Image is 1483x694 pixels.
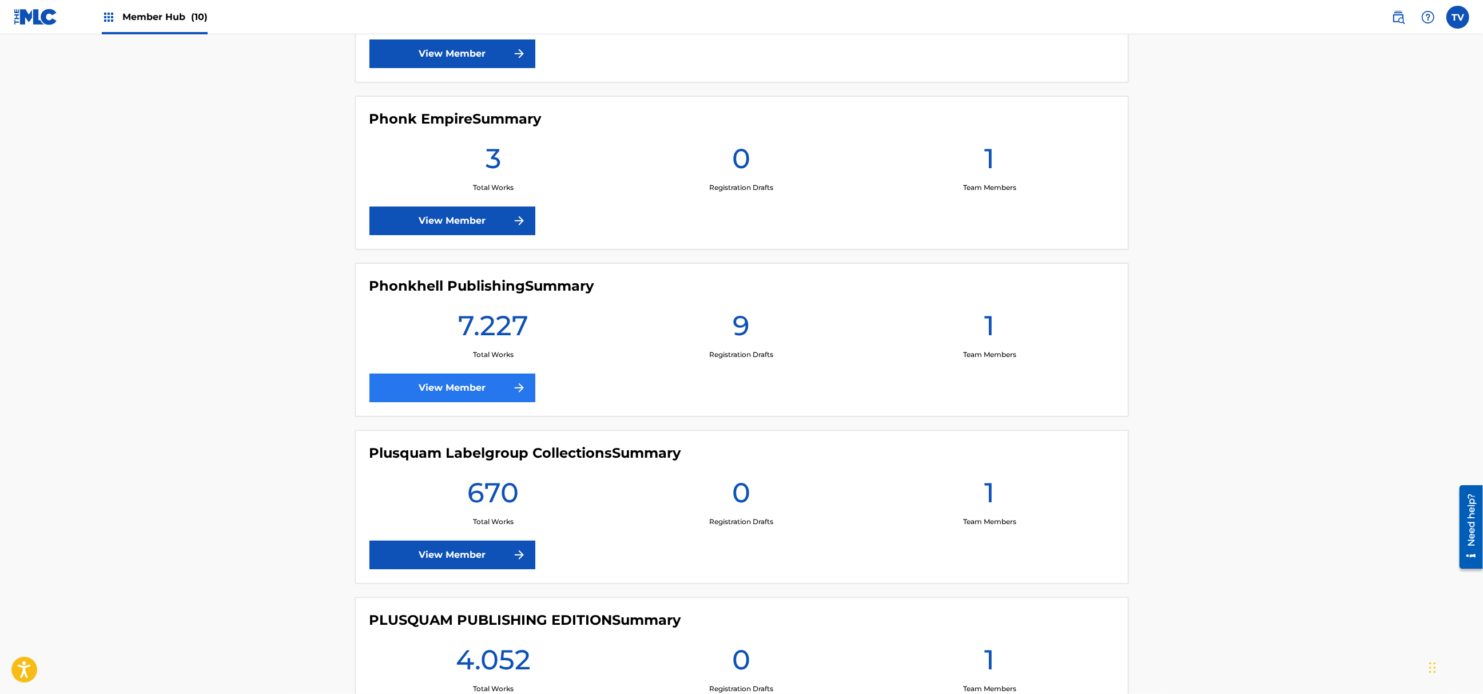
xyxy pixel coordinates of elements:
p: Total Works [473,517,514,527]
img: MLC Logo [14,9,58,25]
h1: 1 [984,141,995,183]
p: Total Works [473,684,514,694]
h1: 0 [732,141,750,183]
h4: Phonkhell Publishing [369,277,594,295]
h1: 0 [732,475,750,517]
h1: 1 [984,475,995,517]
img: search [1391,10,1405,24]
span: (10) [191,11,208,22]
p: Team Members [963,183,1016,193]
p: Total Works [473,183,514,193]
a: View Member [369,39,535,68]
div: Help [1417,6,1440,29]
h1: 670 [467,475,519,517]
h4: Plusquam Labelgroup Collections [369,445,681,462]
h4: Phonk Empire [369,110,542,128]
img: Top Rightsholders [102,10,116,24]
a: View Member [369,541,535,569]
p: Registration Drafts [709,684,773,694]
img: help [1421,10,1435,24]
h1: 0 [732,643,750,684]
img: f7272a7cc735f4ea7f67.svg [512,548,526,562]
p: Team Members [963,517,1016,527]
h1: 4.052 [456,643,531,684]
p: Registration Drafts [709,183,773,193]
img: f7272a7cc735f4ea7f67.svg [512,47,526,61]
h4: PLUSQUAM PUBLISHING EDITION [369,612,681,629]
h1: 3 [486,141,501,183]
a: View Member [369,374,535,402]
img: f7272a7cc735f4ea7f67.svg [512,381,526,395]
img: f7272a7cc735f4ea7f67.svg [512,214,526,228]
span: Member Hub [122,10,208,23]
iframe: Resource Center [1451,481,1483,573]
h1: 7.227 [458,308,528,350]
h1: 1 [984,308,995,350]
h1: 9 [733,308,750,350]
div: User Menu [1446,6,1469,29]
p: Team Members [963,684,1016,694]
a: View Member [369,207,535,235]
div: Ziehen [1429,651,1436,685]
p: Team Members [963,350,1016,360]
div: Chat-Widget [1426,639,1483,694]
p: Registration Drafts [709,350,773,360]
p: Total Works [473,350,514,360]
a: Public Search [1387,6,1410,29]
h1: 1 [984,643,995,684]
iframe: Chat Widget [1426,639,1483,694]
p: Registration Drafts [709,517,773,527]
